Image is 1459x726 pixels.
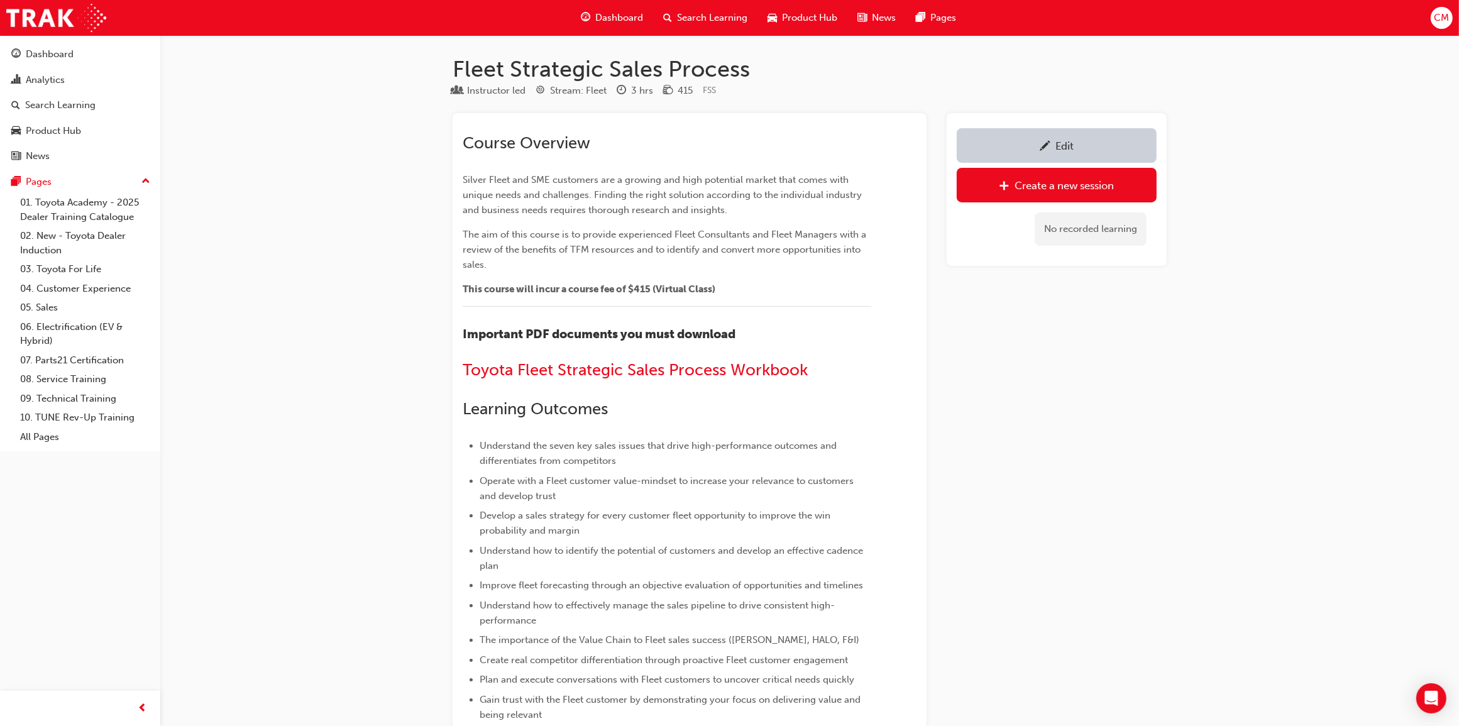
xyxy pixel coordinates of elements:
span: Understand how to effectively manage the sales pipeline to drive consistent high-performance [480,600,835,626]
span: learningResourceType_INSTRUCTOR_LED-icon [453,85,462,97]
div: Create a new session [1015,179,1115,192]
div: Open Intercom Messenger [1416,683,1446,713]
span: target-icon [536,85,545,97]
a: All Pages [15,427,155,447]
button: CM [1431,7,1453,29]
a: Toyota Fleet Strategic Sales Process Workbook [463,360,808,380]
span: Improve fleet forecasting through an objective evaluation of opportunities and timelines [480,580,863,591]
span: clock-icon [617,85,626,97]
span: search-icon [11,100,20,111]
span: Course Overview [463,133,590,153]
a: Product Hub [5,119,155,143]
div: Stream: Fleet [550,84,607,98]
span: Learning Outcomes [463,399,608,419]
span: Silver Fleet and SME customers are a growing and high potential market that comes with unique nee... [463,174,864,216]
div: 415 [678,84,693,98]
a: 02. New - Toyota Dealer Induction [15,226,155,260]
a: 08. Service Training [15,370,155,389]
div: No recorded learning [1035,212,1147,246]
h1: Fleet Strategic Sales Process [453,55,1167,83]
a: search-iconSearch Learning [653,5,757,31]
div: Dashboard [26,47,74,62]
button: DashboardAnalyticsSearch LearningProduct HubNews [5,40,155,170]
span: Understand the seven key sales issues that drive high-performance outcomes and differentiates fro... [480,440,839,466]
div: Instructor led [467,84,526,98]
div: Analytics [26,73,65,87]
a: 10. TUNE Rev-Up Training [15,408,155,427]
span: Gain trust with the Fleet customer by demonstrating your focus on delivering value and being rele... [480,694,863,720]
span: Understand how to identify the potential of customers and develop an effective cadence plan [480,545,866,571]
span: Pages [930,11,956,25]
span: This course will incur a course fee of $415 (Virtual Class) [463,283,715,295]
span: Develop a sales strategy for every customer fleet opportunity to improve the win probability and ... [480,510,833,536]
span: plus-icon [999,180,1010,193]
a: 01. Toyota Academy - 2025 Dealer Training Catalogue [15,193,155,226]
span: Operate with a Fleet customer value-mindset to increase your relevance to customers and develop t... [480,475,856,502]
a: guage-iconDashboard [571,5,653,31]
span: Create real competitor differentiation through proactive Fleet customer engagement [480,654,848,666]
span: Plan and execute conversations with Fleet customers to uncover critical needs quickly [480,674,854,685]
span: Search Learning [677,11,747,25]
a: 09. Technical Training [15,389,155,409]
span: prev-icon [138,701,148,717]
div: News [26,149,50,163]
a: car-iconProduct Hub [757,5,847,31]
div: 3 hrs [631,84,653,98]
span: chart-icon [11,75,21,86]
a: 07. Parts21 Certification [15,351,155,370]
div: Stream [536,83,607,99]
span: guage-icon [581,10,590,26]
span: car-icon [768,10,777,26]
span: Dashboard [595,11,643,25]
a: Dashboard [5,43,155,66]
span: News [872,11,896,25]
a: News [5,145,155,168]
span: CM [1434,11,1449,25]
span: up-icon [141,173,150,190]
span: news-icon [857,10,867,26]
div: Price [663,83,693,99]
span: Important PDF documents you must download [463,327,735,341]
a: Edit [957,128,1157,163]
a: 06. Electrification (EV & Hybrid) [15,317,155,351]
button: Pages [5,170,155,194]
span: news-icon [11,151,21,162]
div: Product Hub [26,124,81,138]
a: 05. Sales [15,298,155,317]
a: 04. Customer Experience [15,279,155,299]
span: car-icon [11,126,21,137]
span: pages-icon [916,10,925,26]
span: The aim of this course is to provide experienced Fleet Consultants and Fleet Managers with a revi... [463,229,869,270]
span: The importance of the Value Chain to Fleet sales success ([PERSON_NAME], HALO, F&I) [480,634,859,646]
img: Trak [6,4,106,32]
a: pages-iconPages [906,5,966,31]
div: Search Learning [25,98,96,113]
span: Product Hub [782,11,837,25]
span: Learning resource code [703,85,716,96]
div: Edit [1055,140,1074,152]
span: search-icon [663,10,672,26]
div: Type [453,83,526,99]
span: pages-icon [11,177,21,188]
a: news-iconNews [847,5,906,31]
span: money-icon [663,85,673,97]
a: Search Learning [5,94,155,117]
div: Pages [26,175,52,189]
span: pencil-icon [1040,141,1050,153]
span: guage-icon [11,49,21,60]
div: Duration [617,83,653,99]
a: 03. Toyota For Life [15,260,155,279]
a: Create a new session [957,168,1157,202]
a: Analytics [5,69,155,92]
